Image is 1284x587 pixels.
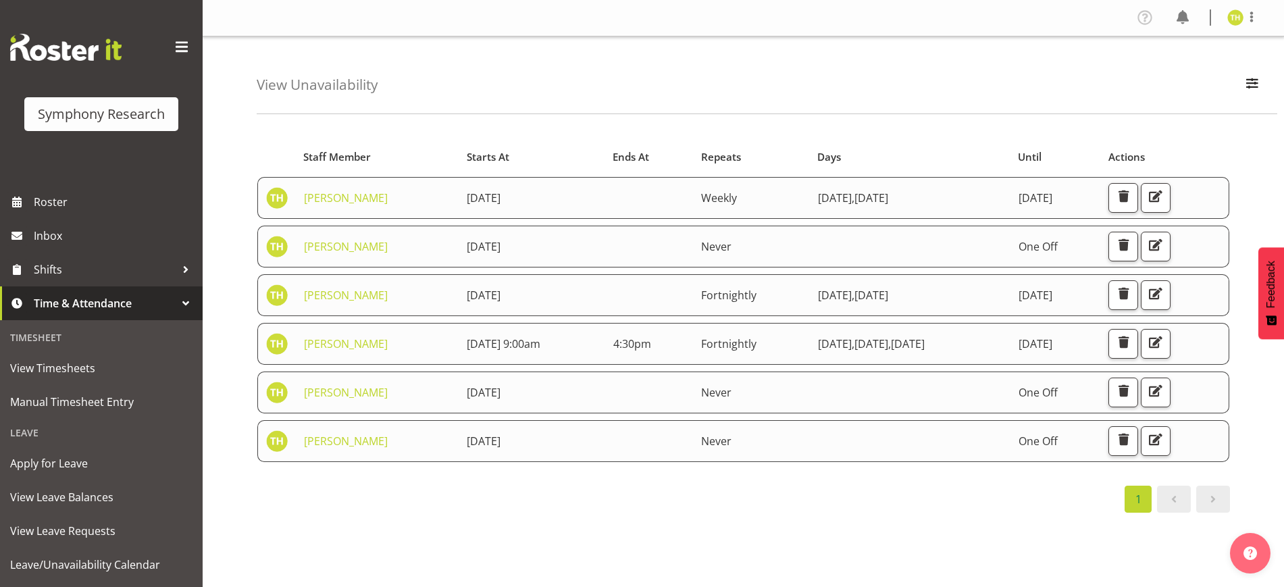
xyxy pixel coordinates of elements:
[467,239,500,254] span: [DATE]
[1265,261,1277,308] span: Feedback
[303,149,371,165] span: Staff Member
[613,149,649,165] span: Ends At
[891,336,925,351] span: [DATE]
[1108,232,1138,261] button: Delete Unavailability
[10,34,122,61] img: Rosterit website logo
[1238,70,1266,100] button: Filter Employees
[817,149,841,165] span: Days
[34,259,176,280] span: Shifts
[3,385,199,419] a: Manual Timesheet Entry
[38,104,165,124] div: Symphony Research
[1141,232,1171,261] button: Edit Unavailability
[1108,426,1138,456] button: Delete Unavailability
[34,226,196,246] span: Inbox
[1019,336,1052,351] span: [DATE]
[701,385,731,400] span: Never
[854,190,888,205] span: [DATE]
[304,239,388,254] a: [PERSON_NAME]
[701,434,731,449] span: Never
[701,190,737,205] span: Weekly
[1141,426,1171,456] button: Edit Unavailability
[1227,9,1243,26] img: tristan-healley11868.jpg
[1019,434,1058,449] span: One Off
[304,288,388,303] a: [PERSON_NAME]
[3,351,199,385] a: View Timesheets
[1141,329,1171,359] button: Edit Unavailability
[1108,329,1138,359] button: Delete Unavailability
[852,288,854,303] span: ,
[266,382,288,403] img: tristan-healley11868.jpg
[1019,385,1058,400] span: One Off
[701,288,756,303] span: Fortnightly
[1018,149,1042,165] span: Until
[818,288,854,303] span: [DATE]
[467,190,500,205] span: [DATE]
[467,149,509,165] span: Starts At
[613,336,651,351] span: 4:30pm
[818,190,854,205] span: [DATE]
[1108,183,1138,213] button: Delete Unavailability
[852,190,854,205] span: ,
[701,336,756,351] span: Fortnightly
[1019,190,1052,205] span: [DATE]
[1108,149,1145,165] span: Actions
[1243,546,1257,560] img: help-xxl-2.png
[10,487,192,507] span: View Leave Balances
[467,385,500,400] span: [DATE]
[1141,280,1171,310] button: Edit Unavailability
[467,288,500,303] span: [DATE]
[852,336,854,351] span: ,
[1258,247,1284,339] button: Feedback - Show survey
[3,324,199,351] div: Timesheet
[1141,183,1171,213] button: Edit Unavailability
[10,392,192,412] span: Manual Timesheet Entry
[1141,378,1171,407] button: Edit Unavailability
[3,514,199,548] a: View Leave Requests
[888,336,891,351] span: ,
[3,446,199,480] a: Apply for Leave
[266,333,288,355] img: tristan-healley11868.jpg
[10,555,192,575] span: Leave/Unavailability Calendar
[1108,280,1138,310] button: Delete Unavailability
[266,187,288,209] img: tristan-healley11868.jpg
[304,336,388,351] a: [PERSON_NAME]
[257,77,378,93] h4: View Unavailability
[304,434,388,449] a: [PERSON_NAME]
[304,190,388,205] a: [PERSON_NAME]
[3,419,199,446] div: Leave
[34,293,176,313] span: Time & Attendance
[854,288,888,303] span: [DATE]
[854,336,891,351] span: [DATE]
[266,430,288,452] img: tristan-healley11868.jpg
[266,236,288,257] img: tristan-healley11868.jpg
[10,358,192,378] span: View Timesheets
[266,284,288,306] img: tristan-healley11868.jpg
[10,453,192,474] span: Apply for Leave
[304,385,388,400] a: [PERSON_NAME]
[3,480,199,514] a: View Leave Balances
[1108,378,1138,407] button: Delete Unavailability
[467,336,540,351] span: [DATE] 9:00am
[818,336,854,351] span: [DATE]
[701,149,741,165] span: Repeats
[3,548,199,582] a: Leave/Unavailability Calendar
[1019,288,1052,303] span: [DATE]
[701,239,731,254] span: Never
[1019,239,1058,254] span: One Off
[34,192,196,212] span: Roster
[467,434,500,449] span: [DATE]
[10,521,192,541] span: View Leave Requests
